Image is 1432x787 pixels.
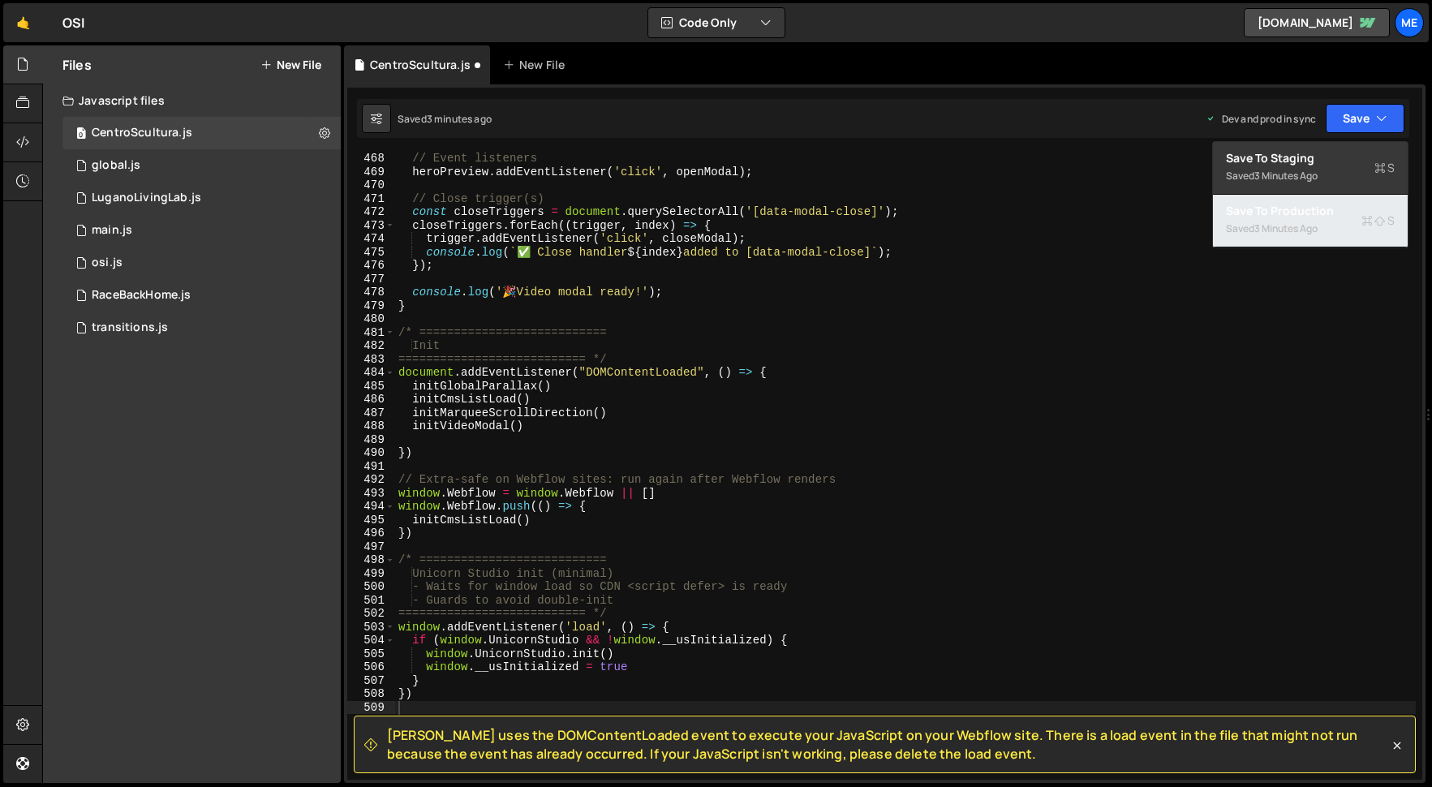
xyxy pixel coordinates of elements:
[1226,166,1395,186] div: Saved
[503,57,571,73] div: New File
[62,279,341,312] div: 13341/42117.js
[62,117,341,149] div: 13341/48262.js
[1226,150,1395,166] div: Save to Staging
[347,433,395,447] div: 489
[347,567,395,581] div: 499
[347,594,395,608] div: 501
[347,393,395,406] div: 486
[1206,112,1316,126] div: Dev and prod in sync
[347,299,395,313] div: 479
[347,152,395,166] div: 468
[62,149,341,182] div: 13341/33269.js
[347,219,395,233] div: 473
[43,84,341,117] div: Javascript files
[76,128,86,141] span: 0
[347,339,395,353] div: 482
[347,312,395,326] div: 480
[347,353,395,367] div: 483
[92,223,132,238] div: main.js
[1374,160,1395,176] span: S
[347,674,395,688] div: 507
[1226,219,1395,239] div: Saved
[347,286,395,299] div: 478
[1326,104,1404,133] button: Save
[347,701,395,715] div: 509
[398,112,492,126] div: Saved
[347,166,395,179] div: 469
[92,256,123,270] div: osi.js
[347,380,395,393] div: 485
[347,178,395,192] div: 470
[347,500,395,514] div: 494
[62,214,341,247] div: 13341/38761.js
[62,312,341,344] div: 13341/38831.js
[92,288,191,303] div: RaceBackHome.js
[370,57,471,73] div: CentroScultura.js
[92,126,192,140] div: CentroScultura.js
[347,406,395,420] div: 487
[1395,8,1424,37] a: Me
[347,273,395,286] div: 477
[347,246,395,260] div: 475
[347,687,395,701] div: 508
[347,259,395,273] div: 476
[347,419,395,433] div: 488
[62,182,341,214] div: 13341/42528.js
[347,473,395,487] div: 492
[62,247,341,279] div: 13341/44702.js
[62,56,92,74] h2: Files
[347,446,395,460] div: 490
[347,527,395,540] div: 496
[3,3,43,42] a: 🤙
[387,726,1389,763] span: [PERSON_NAME] uses the DOMContentLoaded event to execute your JavaScript on your Webflow site. Th...
[347,580,395,594] div: 500
[347,326,395,340] div: 481
[347,366,395,380] div: 484
[347,660,395,674] div: 506
[347,621,395,634] div: 503
[347,647,395,661] div: 505
[1213,195,1408,247] button: Save to ProductionS Saved3 minutes ago
[1361,213,1395,229] span: S
[347,634,395,647] div: 504
[1244,8,1390,37] a: [DOMAIN_NAME]
[648,8,785,37] button: Code Only
[347,540,395,554] div: 497
[347,460,395,474] div: 491
[347,514,395,527] div: 495
[260,58,321,71] button: New File
[347,553,395,567] div: 498
[347,232,395,246] div: 474
[427,112,492,126] div: 3 minutes ago
[347,205,395,219] div: 472
[1254,221,1318,235] div: 3 minutes ago
[347,487,395,501] div: 493
[92,320,168,335] div: transitions.js
[62,13,84,32] div: OSI
[1254,169,1318,183] div: 3 minutes ago
[92,158,140,173] div: global.js
[347,607,395,621] div: 502
[1226,203,1395,219] div: Save to Production
[1213,142,1408,195] button: Save to StagingS Saved3 minutes ago
[92,191,201,205] div: LuganoLivingLab.js
[347,192,395,206] div: 471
